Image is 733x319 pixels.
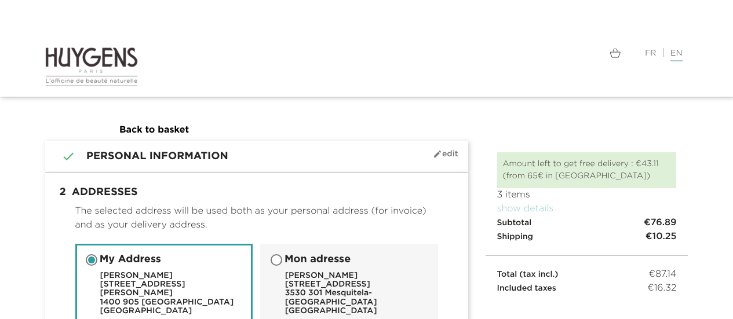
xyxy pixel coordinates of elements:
[54,149,69,163] i: 
[644,216,676,230] span: €76.89
[647,281,676,295] span: €16.32
[503,160,659,180] span: Amount left to get free delivery : €43.11 (from 65€ in [GEOGRAPHIC_DATA])
[497,284,556,292] span: Included taxes
[646,230,677,244] span: €10.25
[54,149,460,163] h1: Personal Information
[375,46,688,60] div: |
[497,233,533,241] span: Shipping
[119,126,189,135] a: Back to basket
[433,149,458,159] span: Edit
[497,204,554,214] a: show details
[45,46,138,87] img: Huygens logo
[285,254,351,266] span: Mon adresse
[497,188,677,202] p: 3 items
[285,272,428,316] div: [PERSON_NAME] [STREET_ADDRESS] 3530 301 Mesquitela-[GEOGRAPHIC_DATA] [GEOGRAPHIC_DATA]
[497,219,532,227] span: Subtotal
[100,272,243,316] div: [PERSON_NAME] [STREET_ADDRESS][PERSON_NAME] 1400 905 [GEOGRAPHIC_DATA] [GEOGRAPHIC_DATA]
[54,181,72,204] span: 2
[648,267,676,281] span: €87.14
[100,254,161,266] span: My Address
[54,181,460,204] h1: Addresses
[433,149,442,159] i: mode_edit
[75,204,438,232] p: The selected address will be used both as your personal address (for invoice) and as your deliver...
[497,270,559,278] span: Total (tax incl.)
